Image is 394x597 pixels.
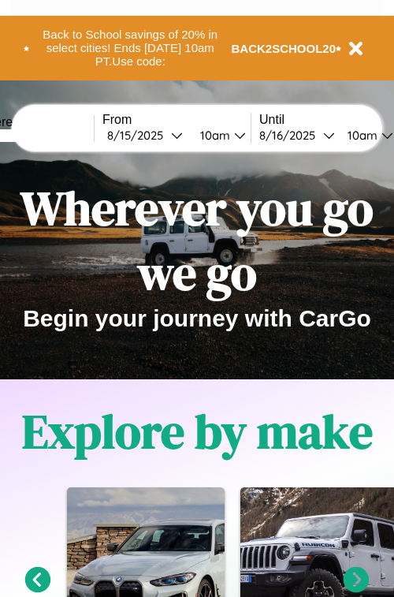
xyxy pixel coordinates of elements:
div: 8 / 15 / 2025 [107,128,171,143]
button: 8/15/2025 [102,127,188,144]
button: Back to School savings of 20% in select cities! Ends [DATE] 10am PT.Use code: [29,24,232,73]
div: 8 / 16 / 2025 [259,128,323,143]
div: 10am [192,128,234,143]
button: 10am [188,127,251,144]
label: From [102,113,251,127]
b: BACK2SCHOOL20 [232,42,336,55]
h1: Explore by make [22,399,373,464]
div: 10am [340,128,381,143]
